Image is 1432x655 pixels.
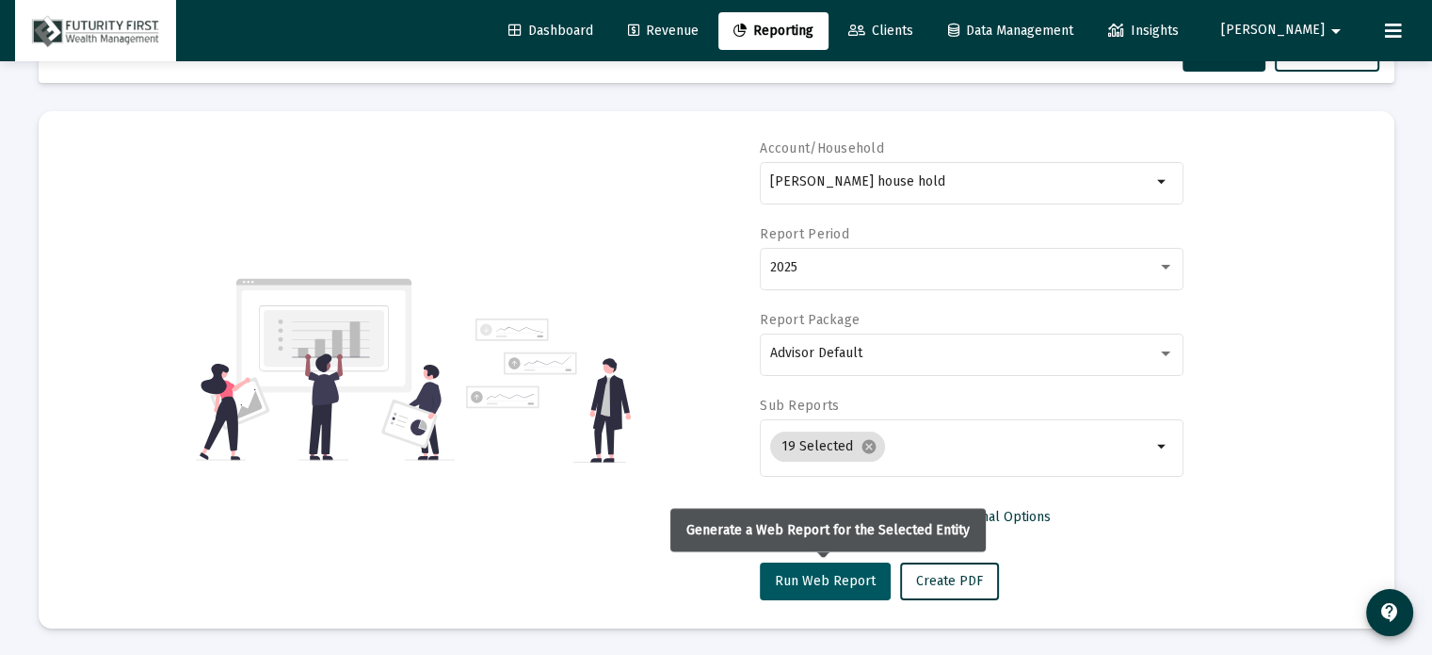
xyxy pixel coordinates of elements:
mat-icon: arrow_drop_down [1325,12,1347,50]
span: Select Custom Period [775,509,906,525]
span: Insights [1108,23,1179,39]
input: Search or select an account or household [770,174,1151,189]
label: Sub Reports [760,398,839,414]
mat-chip: 19 Selected [770,432,885,462]
span: Revenue [628,23,699,39]
img: Dashboard [29,12,162,50]
span: Create PDF [916,573,983,589]
span: [PERSON_NAME] [1221,23,1325,39]
span: Clients [848,23,913,39]
button: [PERSON_NAME] [1199,11,1370,49]
mat-icon: arrow_drop_down [1151,171,1174,193]
mat-icon: cancel [861,438,877,455]
span: Additional Options [941,509,1051,525]
span: Run Web Report [775,573,876,589]
a: Insights [1093,12,1194,50]
mat-icon: contact_support [1378,601,1401,624]
label: Account/Household [760,140,884,156]
mat-chip-list: Selection [770,428,1151,466]
a: Dashboard [493,12,608,50]
img: reporting [196,276,455,463]
span: Reporting [733,23,813,39]
span: Dashboard [508,23,593,39]
a: Revenue [613,12,714,50]
span: Advisor Default [770,345,862,361]
mat-icon: arrow_drop_down [1151,435,1174,458]
a: Data Management [933,12,1088,50]
label: Report Package [760,312,860,328]
img: reporting-alt [466,319,631,463]
a: Clients [833,12,928,50]
button: Run Web Report [760,563,891,600]
span: 2025 [770,259,797,275]
label: Report Period [760,226,849,242]
a: Reporting [718,12,829,50]
span: Data Management [948,23,1073,39]
button: Create PDF [900,563,999,600]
